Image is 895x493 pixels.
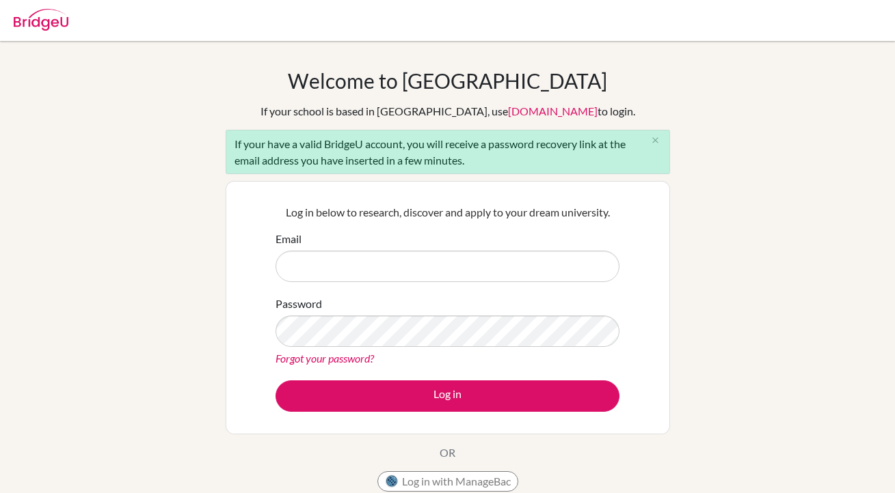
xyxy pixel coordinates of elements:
div: If your have a valid BridgeU account, you will receive a password recovery link at the email addr... [226,130,670,174]
h1: Welcome to [GEOGRAPHIC_DATA] [288,68,607,93]
label: Password [276,296,322,312]
a: Forgot your password? [276,352,374,365]
button: Close [642,130,669,151]
div: If your school is based in [GEOGRAPHIC_DATA], use to login. [261,103,635,119]
i: close [650,135,660,145]
label: Email [276,231,302,247]
button: Log in [276,380,619,412]
img: Bridge-U [14,9,68,31]
p: Log in below to research, discover and apply to your dream university. [276,204,619,221]
button: Log in with ManageBac [377,471,518,492]
a: [DOMAIN_NAME] [508,104,598,117]
p: OR [440,445,455,461]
